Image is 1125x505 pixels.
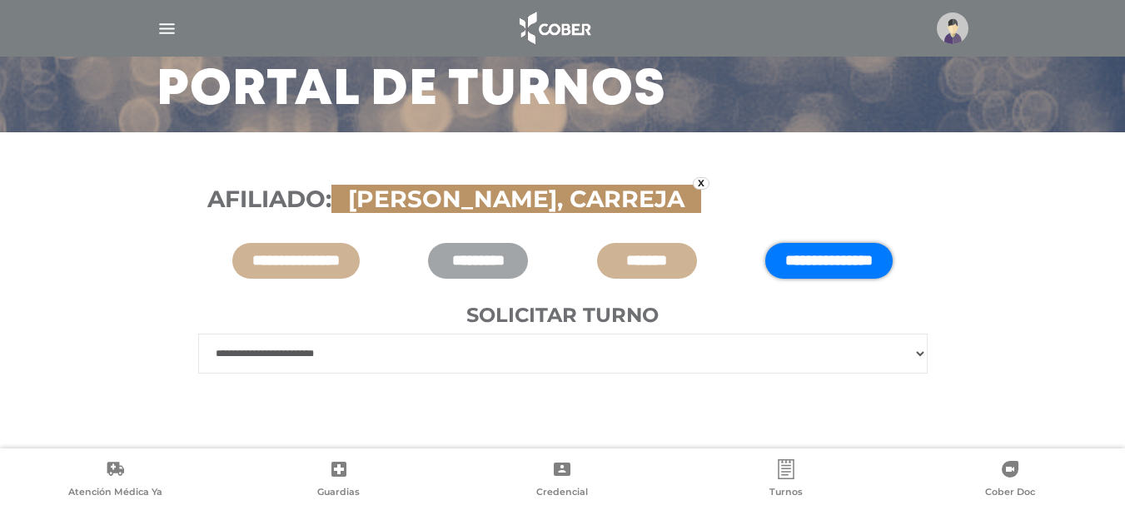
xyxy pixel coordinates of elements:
span: Cober Doc [985,486,1035,501]
h3: Portal de turnos [157,69,666,112]
a: x [693,177,709,190]
a: Cober Doc [898,459,1122,502]
a: Guardias [227,459,451,502]
span: Atención Médica Ya [68,486,162,501]
span: Guardias [317,486,360,501]
img: Cober_menu-lines-white.svg [157,18,177,39]
h4: Solicitar turno [198,304,928,328]
h3: Afiliado: [207,186,918,214]
span: Turnos [769,486,803,501]
a: Credencial [450,459,675,502]
a: Turnos [675,459,899,502]
a: Atención Médica Ya [3,459,227,502]
img: logo_cober_home-white.png [510,8,598,48]
span: [PERSON_NAME], CARREJA [340,185,693,213]
span: Credencial [536,486,588,501]
img: profile-placeholder.svg [937,12,968,44]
